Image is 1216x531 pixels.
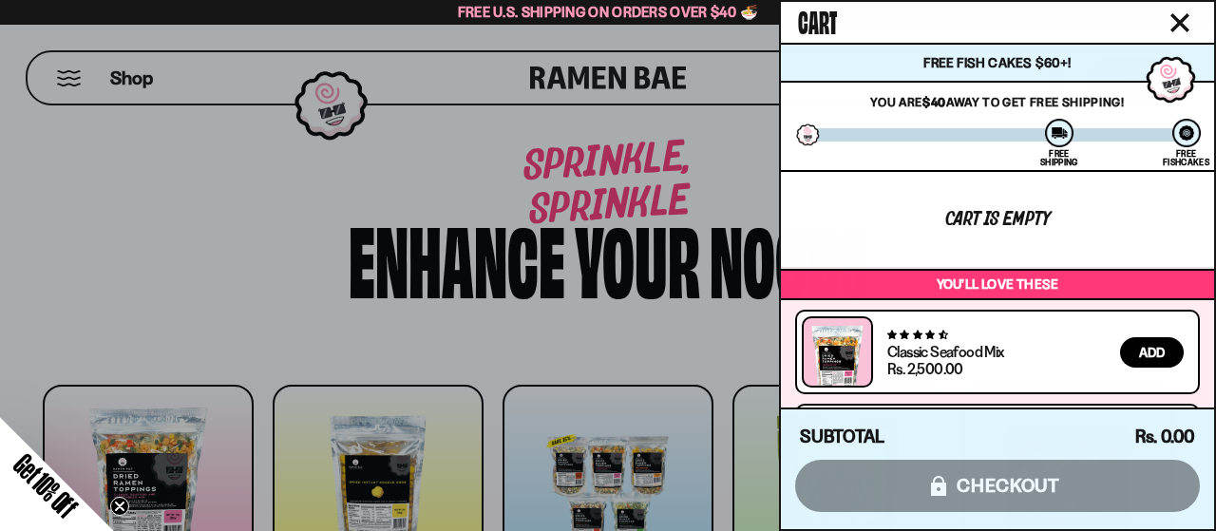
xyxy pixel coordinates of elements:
[1120,337,1184,368] button: Add
[887,361,963,376] div: Rs. 2,500.00
[923,54,1071,71] span: Free Fish Cakes $60+!
[1163,149,1209,166] div: Free Fishcakes
[887,329,947,341] span: 4.68 stars
[1135,426,1195,447] span: Rs. 0.00
[458,3,759,21] span: Free U.S. Shipping on Orders over $40 🍜
[1139,346,1165,359] span: Add
[800,427,884,446] h4: Subtotal
[110,497,129,516] button: Close teaser
[922,94,946,109] strong: $40
[786,275,1209,294] p: You’ll love these
[807,94,1187,109] p: You are away to get Free Shipping!
[9,448,83,522] span: Get 10% Off
[887,342,1004,361] a: Classic Seafood Mix
[945,210,1050,230] div: Cart is empty
[1166,9,1194,37] button: Close cart
[798,1,837,39] span: Cart
[1040,149,1077,166] div: Free Shipping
